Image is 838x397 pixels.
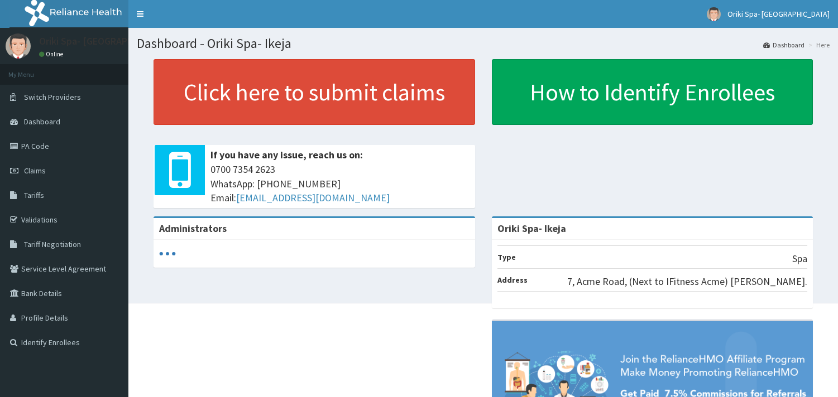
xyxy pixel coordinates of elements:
span: Oriki Spa- [GEOGRAPHIC_DATA] [727,9,830,19]
a: [EMAIL_ADDRESS][DOMAIN_NAME] [236,191,390,204]
p: Spa [792,251,807,266]
a: How to Identify Enrollees [492,59,813,125]
svg: audio-loading [159,245,176,262]
span: 0700 7354 2623 WhatsApp: [PHONE_NUMBER] Email: [210,162,470,205]
b: Type [497,252,516,262]
span: Tariffs [24,190,44,200]
span: Dashboard [24,117,60,127]
b: Administrators [159,222,227,235]
span: Tariff Negotiation [24,239,81,249]
span: Switch Providers [24,92,81,102]
img: User Image [707,7,721,21]
a: Click here to submit claims [154,59,475,125]
a: Dashboard [763,40,805,50]
b: If you have any issue, reach us on: [210,148,363,161]
a: Online [39,50,66,58]
span: Claims [24,166,46,176]
h1: Dashboard - Oriki Spa- Ikeja [137,36,830,51]
img: User Image [6,33,31,59]
strong: Oriki Spa- Ikeja [497,222,566,235]
p: 7, Acme Road, (Next to IFitness Acme) [PERSON_NAME]. [567,274,807,289]
li: Here [806,40,830,50]
p: Oriki Spa- [GEOGRAPHIC_DATA] [39,36,175,46]
b: Address [497,275,528,285]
